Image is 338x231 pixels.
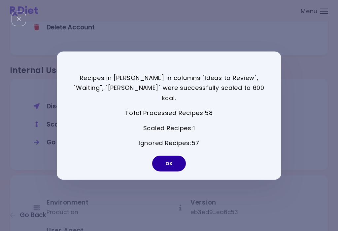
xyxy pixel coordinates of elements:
p: Scaled Recipes : 1 [73,123,265,134]
p: Ignored Recipes : 57 [73,138,265,148]
p: Recipes in [PERSON_NAME] in columns "Ideas to Review", "Waiting", "[PERSON_NAME]" were successful... [73,73,265,103]
button: OK [152,156,186,172]
p: Total Processed Recipes : 58 [73,108,265,118]
div: Close [12,12,26,26]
